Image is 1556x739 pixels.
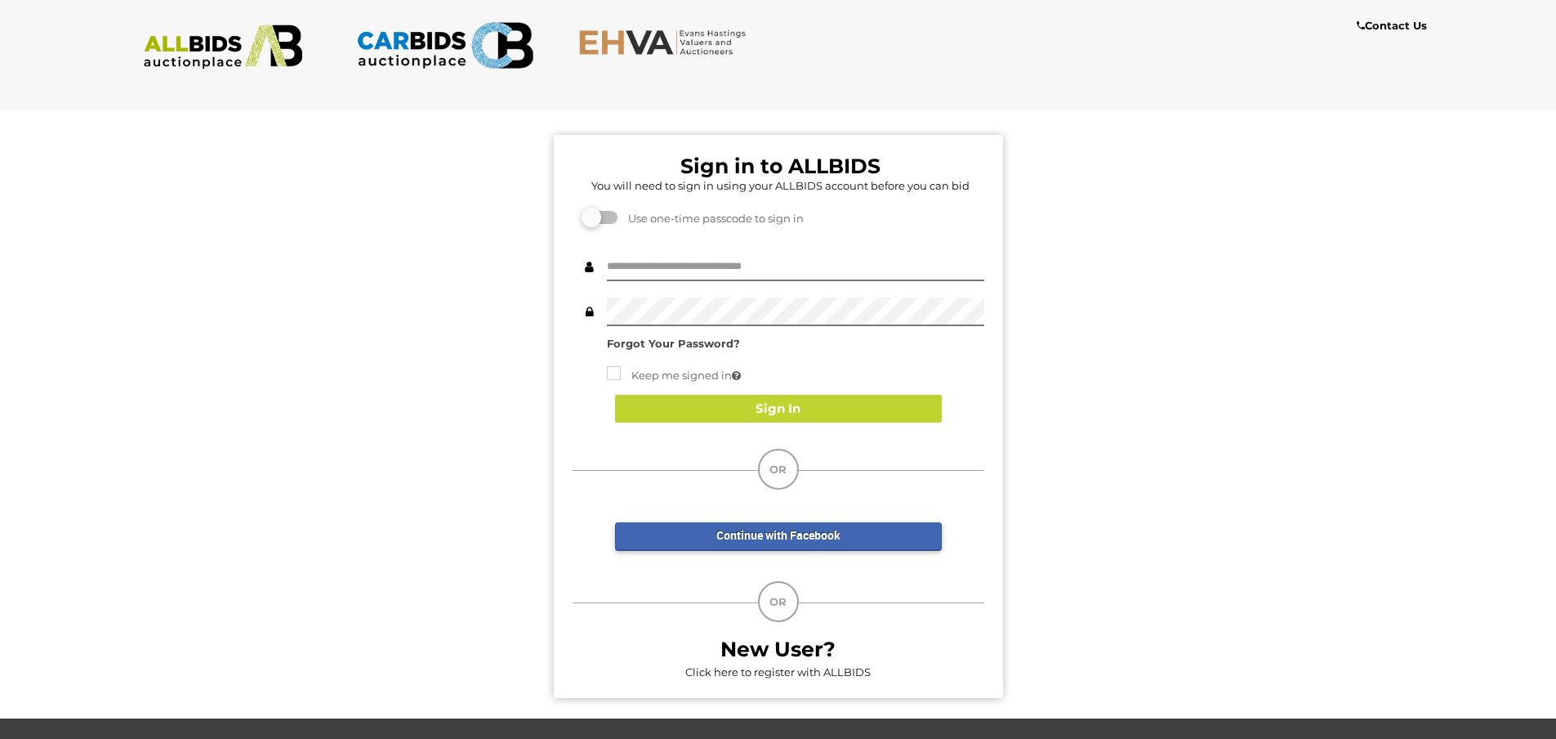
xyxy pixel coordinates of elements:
a: Contact Us [1357,16,1431,35]
span: Use one-time passcode to sign in [620,212,804,225]
img: EHVA.com.au [578,29,756,56]
a: Forgot Your Password? [607,337,740,350]
a: Continue with Facebook [615,522,942,551]
b: New User? [720,637,836,661]
h5: You will need to sign in using your ALLBIDS account before you can bid [577,180,984,191]
img: ALLBIDS.com.au [135,25,312,69]
div: OR [758,449,799,490]
button: Sign In [615,395,942,423]
b: Sign in to ALLBIDS [680,154,881,178]
b: Contact Us [1357,19,1427,32]
div: OR [758,581,799,622]
a: Click here to register with ALLBIDS [685,665,871,679]
label: Keep me signed in [607,366,741,385]
img: CARBIDS.com.au [356,16,533,74]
